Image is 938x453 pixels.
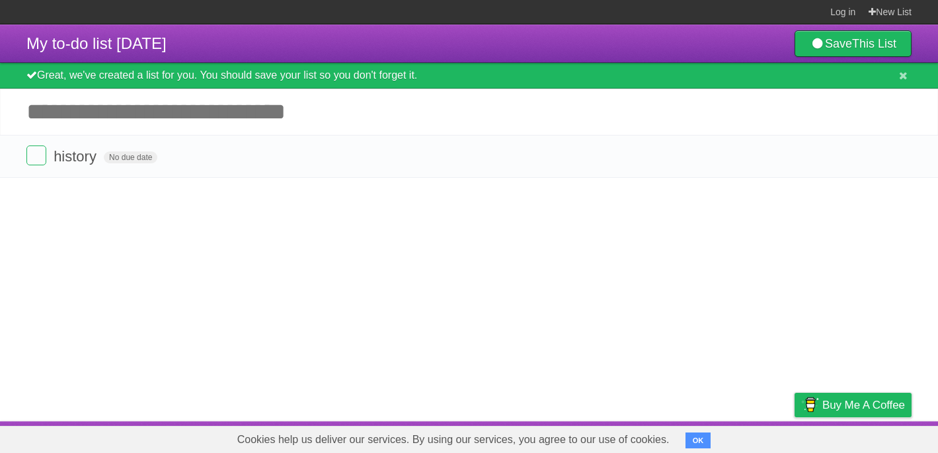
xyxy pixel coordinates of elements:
[852,37,896,50] b: This List
[795,30,912,57] a: SaveThis List
[777,425,812,450] a: Privacy
[662,425,716,450] a: Developers
[732,425,762,450] a: Terms
[795,393,912,417] a: Buy me a coffee
[54,148,100,165] span: history
[224,427,683,453] span: Cookies help us deliver our services. By using our services, you agree to our use of cookies.
[26,145,46,165] label: Done
[104,151,157,163] span: No due date
[26,34,167,52] span: My to-do list [DATE]
[619,425,646,450] a: About
[828,425,912,450] a: Suggest a feature
[822,393,905,417] span: Buy me a coffee
[685,432,711,448] button: OK
[801,393,819,416] img: Buy me a coffee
